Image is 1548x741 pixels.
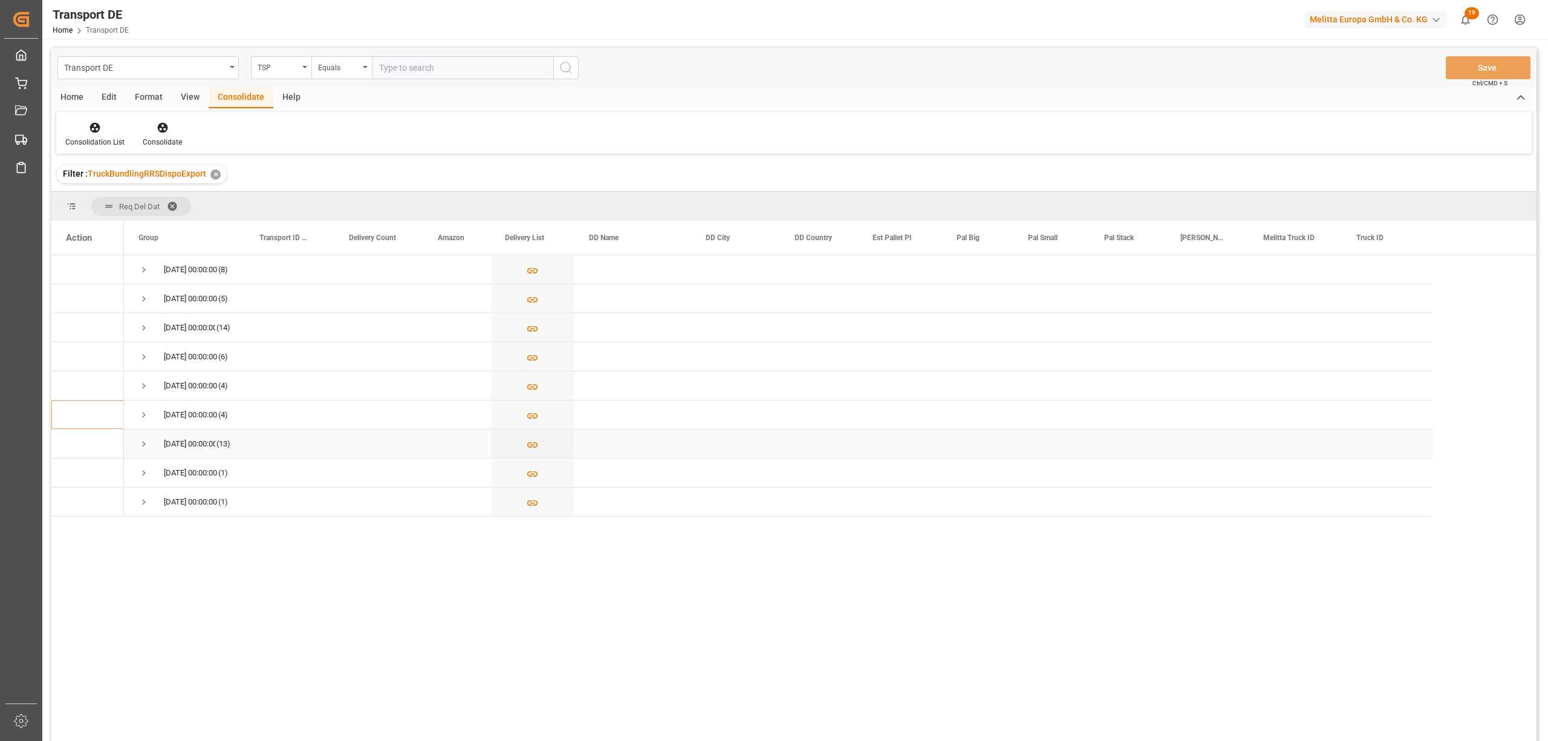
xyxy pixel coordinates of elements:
span: Req Del Dat [119,202,160,211]
div: Press SPACE to select this row. [51,371,124,400]
div: Format [126,88,172,108]
div: Help [273,88,310,108]
div: Press SPACE to select this row. [124,342,1433,371]
span: (13) [216,430,230,458]
div: View [172,88,209,108]
span: (8) [218,256,228,284]
div: [DATE] 00:00:00 [164,401,217,429]
a: Home [53,26,73,34]
button: open menu [57,56,239,79]
button: show 19 new notifications [1452,6,1479,33]
div: Press SPACE to select this row. [124,400,1433,429]
span: Delivery Count [349,233,396,242]
input: Type to search [372,56,553,79]
div: Press SPACE to select this row. [51,255,124,284]
span: Amazon [438,233,464,242]
span: Pal Small [1028,233,1058,242]
div: [DATE] 00:00:00 [164,343,217,371]
div: [DATE] 00:00:00 [164,285,217,313]
div: [DATE] 00:00:00 [164,459,217,487]
div: Consolidate [209,88,273,108]
span: (6) [218,343,228,371]
div: Consolidate [143,137,182,148]
span: Pal Big [957,233,980,242]
div: TSP [258,59,299,73]
span: (14) [216,314,230,342]
div: Press SPACE to select this row. [51,400,124,429]
div: Press SPACE to select this row. [124,255,1433,284]
div: Press SPACE to select this row. [51,488,124,517]
span: 19 [1465,7,1479,19]
button: Save [1446,56,1530,79]
button: Help Center [1479,6,1506,33]
div: Press SPACE to select this row. [51,342,124,371]
div: Transport DE [64,59,226,74]
span: Delivery List [505,233,544,242]
div: Press SPACE to select this row. [124,488,1433,517]
div: Press SPACE to select this row. [124,459,1433,488]
div: Transport DE [53,5,129,24]
span: Ctrl/CMD + S [1472,79,1507,88]
div: Press SPACE to select this row. [124,371,1433,400]
button: open menu [311,56,372,79]
span: (4) [218,401,228,429]
span: Transport ID Logward [259,233,309,242]
div: ✕ [210,169,221,180]
div: Press SPACE to select this row. [51,429,124,459]
span: Est Pallet Pl [873,233,911,242]
div: Consolidation List [65,137,125,148]
span: (5) [218,285,228,313]
span: Melitta Truck ID [1263,233,1315,242]
span: (4) [218,372,228,400]
span: (1) [218,488,228,516]
div: Press SPACE to select this row. [51,284,124,313]
span: [PERSON_NAME] [1180,233,1223,242]
div: Action [66,232,92,243]
span: Pal Stack [1104,233,1134,242]
div: Press SPACE to select this row. [51,459,124,488]
div: [DATE] 00:00:00 [164,372,217,400]
button: Melitta Europa GmbH & Co. KG [1305,8,1452,31]
span: Group [138,233,158,242]
button: search button [553,56,579,79]
span: (1) [218,459,228,487]
span: DD City [706,233,730,242]
div: Press SPACE to select this row. [124,313,1433,342]
div: [DATE] 00:00:00 [164,256,217,284]
div: Home [51,88,93,108]
div: Melitta Europa GmbH & Co. KG [1305,11,1447,28]
div: Press SPACE to select this row. [124,284,1433,313]
span: DD Country [795,233,832,242]
div: Press SPACE to select this row. [124,429,1433,459]
span: TruckBundlingRRSDispoExport [88,169,206,178]
div: [DATE] 00:00:00 [164,488,217,516]
button: open menu [251,56,311,79]
div: Edit [93,88,126,108]
div: [DATE] 00:00:00 [164,314,215,342]
div: [DATE] 00:00:00 [164,430,215,458]
span: Truck ID [1356,233,1384,242]
span: DD Name [589,233,619,242]
div: Equals [318,59,359,73]
div: Press SPACE to select this row. [51,313,124,342]
span: Filter : [63,169,88,178]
